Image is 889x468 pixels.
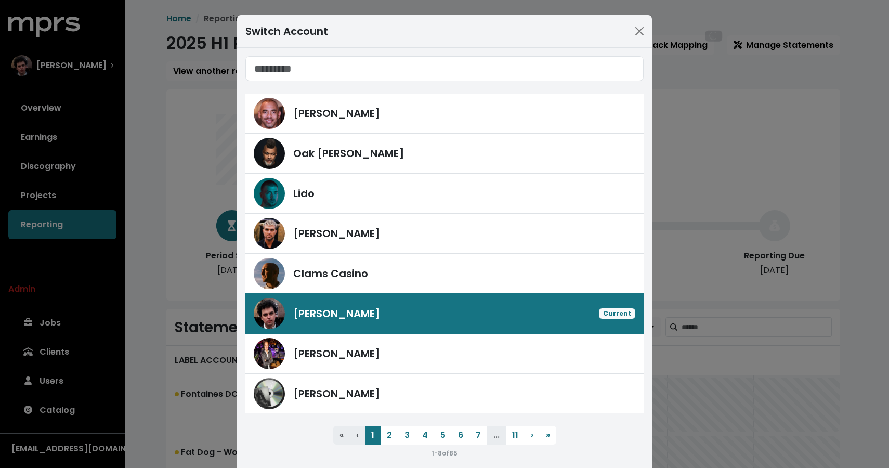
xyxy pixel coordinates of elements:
[293,106,381,121] span: [PERSON_NAME]
[365,426,381,445] button: 1
[631,23,648,40] button: Close
[293,346,381,361] span: [PERSON_NAME]
[293,226,381,241] span: [PERSON_NAME]
[398,426,416,445] button: 3
[254,178,285,209] img: Lido
[254,258,285,289] img: Clams Casino
[245,23,328,39] div: Switch Account
[293,386,381,401] span: [PERSON_NAME]
[599,308,635,319] span: Current
[245,374,644,413] a: Ike Beatz[PERSON_NAME]
[434,426,452,445] button: 5
[245,214,644,254] a: Fred Gibson[PERSON_NAME]
[432,449,457,458] small: 1 - 8 of 85
[293,266,368,281] span: Clams Casino
[245,334,644,374] a: Andrew Dawson[PERSON_NAME]
[254,378,285,409] img: Ike Beatz
[254,298,285,329] img: James Ford
[452,426,469,445] button: 6
[245,174,644,214] a: LidoLido
[293,146,404,161] span: Oak [PERSON_NAME]
[245,56,644,81] input: Search accounts
[546,429,550,441] span: »
[245,94,644,134] a: Harvey Mason Jr[PERSON_NAME]
[245,293,644,334] a: James Ford[PERSON_NAME]Current
[245,134,644,174] a: Oak FelderOak [PERSON_NAME]
[254,138,285,169] img: Oak Felder
[245,254,644,294] a: Clams CasinoClams Casino
[506,426,525,445] button: 11
[254,98,285,129] img: Harvey Mason Jr
[381,426,398,445] button: 2
[531,429,533,441] span: ›
[416,426,434,445] button: 4
[254,338,285,369] img: Andrew Dawson
[293,306,381,321] span: [PERSON_NAME]
[293,186,315,201] span: Lido
[469,426,487,445] button: 7
[254,218,285,249] img: Fred Gibson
